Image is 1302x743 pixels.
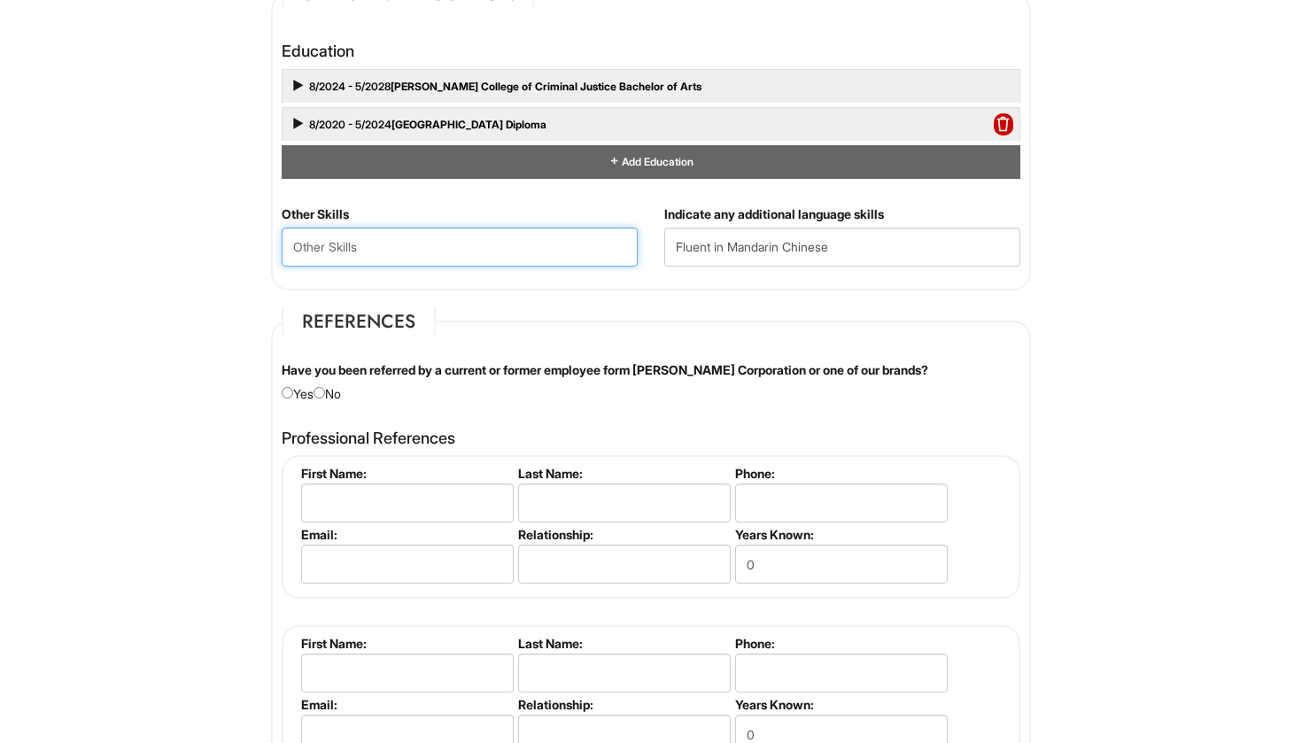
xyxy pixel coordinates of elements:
[735,636,945,651] label: Phone:
[994,117,1013,134] a: Delete
[301,636,511,651] label: First Name:
[735,527,945,542] label: Years Known:
[282,228,638,267] input: Other Skills
[735,697,945,712] label: Years Known:
[518,527,728,542] label: Relationship:
[664,228,1020,267] input: Additional Language Skills
[301,466,511,481] label: First Name:
[282,430,1020,447] h4: Professional References
[664,205,884,223] label: Indicate any additional language skills
[518,697,728,712] label: Relationship:
[301,697,511,712] label: Email:
[307,80,701,93] a: 8/2024 - 5/2028[PERSON_NAME] College of Criminal Justice Bachelor of Arts
[282,205,349,223] label: Other Skills
[282,308,436,335] legend: References
[268,361,1034,403] div: Yes No
[307,118,391,131] span: 8/2020 - 5/2024
[301,527,511,542] label: Email:
[620,155,694,168] span: Add Education
[307,80,391,93] span: 8/2024 - 5/2028
[282,43,1020,60] h4: Education
[735,466,945,481] label: Phone:
[282,361,928,379] label: Have you been referred by a current or former employee form [PERSON_NAME] Corporation or one of o...
[518,466,728,481] label: Last Name:
[518,636,728,651] label: Last Name:
[608,155,694,168] a: Add Education
[307,118,546,131] a: 8/2020 - 5/2024[GEOGRAPHIC_DATA] Diploma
